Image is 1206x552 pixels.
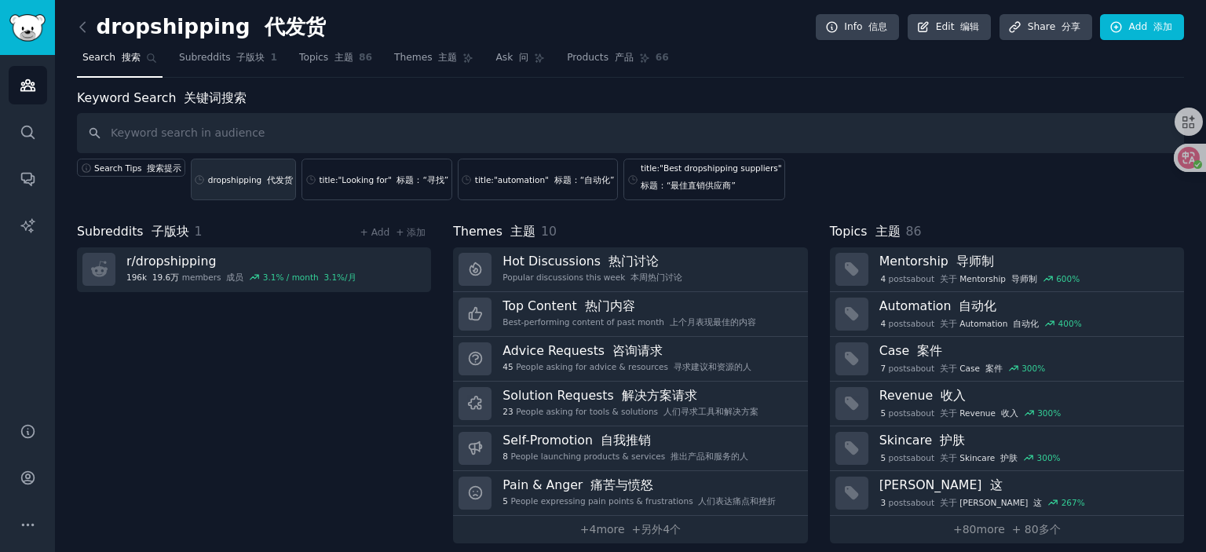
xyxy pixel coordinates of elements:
[1153,21,1172,32] font: 添加
[453,516,807,543] a: +4more +另外4个
[879,406,1062,420] div: post s about
[608,254,659,269] font: 热门讨论
[179,51,265,65] span: Subreddits
[126,253,356,269] h3: r/ dropshipping
[453,471,807,516] a: Pain & Anger 痛苦与愤怒5People expressing pain points & frustrations 人们表达痛点和挫折
[985,364,1003,373] font: 案件
[1000,14,1092,41] a: Share 分享
[622,388,697,403] font: 解决方案请求
[554,175,615,185] font: 标题：“自动化”
[623,159,785,200] a: title:"Best dropshipping suppliers"标题：“最佳直销供应商”
[940,498,957,507] font: 关于
[959,408,1018,419] span: Revenue
[959,363,1002,374] span: Case
[567,51,634,65] span: Products
[940,408,957,418] font: 关于
[458,159,618,200] a: title:"automation" 标题：“自动化”
[519,52,528,63] font: 问
[195,224,203,239] span: 1
[663,407,758,416] font: 人们寻求工具和解决方案
[879,387,1173,404] h3: Revenue
[502,316,755,327] div: Best-performing content of past month
[502,298,755,314] h3: Top Content
[9,14,46,42] img: GummySearch logo
[875,224,901,239] font: 主题
[561,46,674,78] a: Products 产品66
[502,387,758,404] h3: Solution Requests
[960,21,979,32] font: 编辑
[77,90,247,105] label: Keyword Search
[880,452,886,463] span: 5
[1013,319,1039,328] font: 自动化
[880,273,886,284] span: 4
[334,52,353,63] font: 主题
[82,51,141,65] span: Search
[879,316,1084,331] div: post s about
[77,159,185,177] button: Search Tips 搜索提示
[152,224,189,239] font: 子版块
[502,342,751,359] h3: Advice Requests
[959,273,1036,284] span: Mentorship
[879,477,1173,493] h3: [PERSON_NAME]
[956,254,994,269] font: 导师制
[940,453,957,462] font: 关于
[1100,14,1184,41] a: Add 添加
[830,247,1184,292] a: Mentorship 导师制4postsabout 关于Mentorship 导师制600%
[126,272,356,283] div: members
[880,408,886,419] span: 5
[360,227,426,238] a: + Add + 添加
[879,342,1173,359] h3: Case
[612,343,663,358] font: 咨询请求
[880,497,886,508] span: 3
[1001,408,1018,418] font: 收入
[152,272,179,282] font: 19.6万
[270,51,277,65] span: 1
[940,433,965,448] font: 护肤
[959,298,996,313] font: 自动化
[879,451,1062,465] div: post s about
[868,21,887,32] font: 信息
[940,274,957,283] font: 关于
[830,337,1184,382] a: Case 案件7postsabout 关于Case 案件300%
[959,497,1042,508] span: [PERSON_NAME]
[698,496,776,506] font: 人们表达痛点和挫折
[502,432,748,448] h3: Self-Promotion
[990,477,1003,492] font: 这
[641,181,736,190] font: 标题：“最佳直销供应商”
[323,272,356,282] font: 3.1%/月
[502,361,513,372] span: 45
[879,298,1173,314] h3: Automation
[226,272,243,282] font: 成员
[265,15,326,38] font: 代发货
[879,253,1173,269] h3: Mentorship
[830,222,901,242] span: Topics
[940,364,957,373] font: 关于
[359,51,372,65] span: 86
[299,51,353,65] span: Topics
[830,382,1184,426] a: Revenue 收入5postsabout 关于Revenue 收入300%
[397,175,448,185] font: 标题：“寻找”
[184,90,247,105] font: 关键词搜索
[263,272,356,283] div: 3.1 % / month
[959,452,1018,463] span: Skincare
[1056,273,1080,284] div: 600 %
[510,224,535,239] font: 主题
[490,46,550,78] a: Ask 问
[1037,452,1061,463] div: 300 %
[941,388,966,403] font: 收入
[502,406,513,417] span: 23
[585,298,635,313] font: 热门内容
[77,46,163,78] a: Search 搜索
[917,343,942,358] font: 案件
[674,362,751,371] font: 寻求建议和资源的人
[879,495,1087,510] div: post s about
[880,318,886,329] span: 4
[453,247,807,292] a: Hot Discussions 热门讨论Popular discussions this week 本周热门讨论
[174,46,283,78] a: Subreddits 子版块1
[396,227,426,238] font: + 添加
[830,426,1184,471] a: Skincare 护肤5postsabout 关于Skincare 护肤300%
[1011,274,1037,283] font: 导师制
[301,159,451,200] a: title:"Looking for" 标题：“寻找”
[502,495,508,506] span: 5
[77,222,189,242] span: Subreddits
